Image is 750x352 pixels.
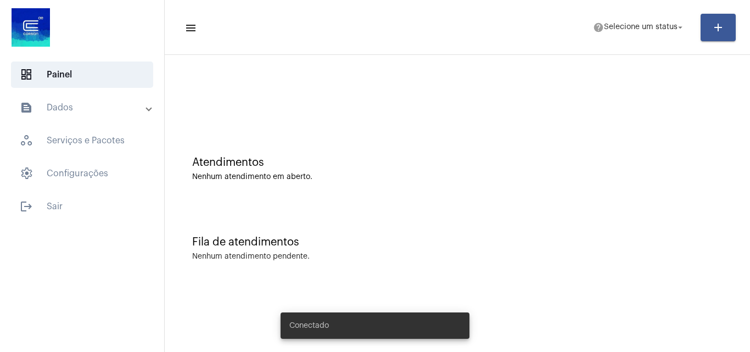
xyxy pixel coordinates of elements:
button: Selecione um status [586,16,692,38]
div: Atendimentos [192,157,723,169]
mat-icon: sidenav icon [184,21,195,35]
span: Conectado [289,320,329,331]
mat-icon: arrow_drop_down [675,23,685,32]
mat-panel-title: Dados [20,101,147,114]
mat-expansion-panel-header: sidenav iconDados [7,94,164,121]
div: Fila de atendimentos [192,236,723,248]
mat-icon: add [712,21,725,34]
span: sidenav icon [20,68,33,81]
span: Sair [11,193,153,220]
div: Nenhum atendimento pendente. [192,253,310,261]
mat-icon: help [593,22,604,33]
mat-icon: sidenav icon [20,101,33,114]
img: d4669ae0-8c07-2337-4f67-34b0df7f5ae4.jpeg [9,5,53,49]
mat-icon: sidenav icon [20,200,33,213]
span: sidenav icon [20,134,33,147]
span: Configurações [11,160,153,187]
span: Selecione um status [604,24,678,31]
span: Serviços e Pacotes [11,127,153,154]
div: Nenhum atendimento em aberto. [192,173,723,181]
span: Painel [11,62,153,88]
span: sidenav icon [20,167,33,180]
